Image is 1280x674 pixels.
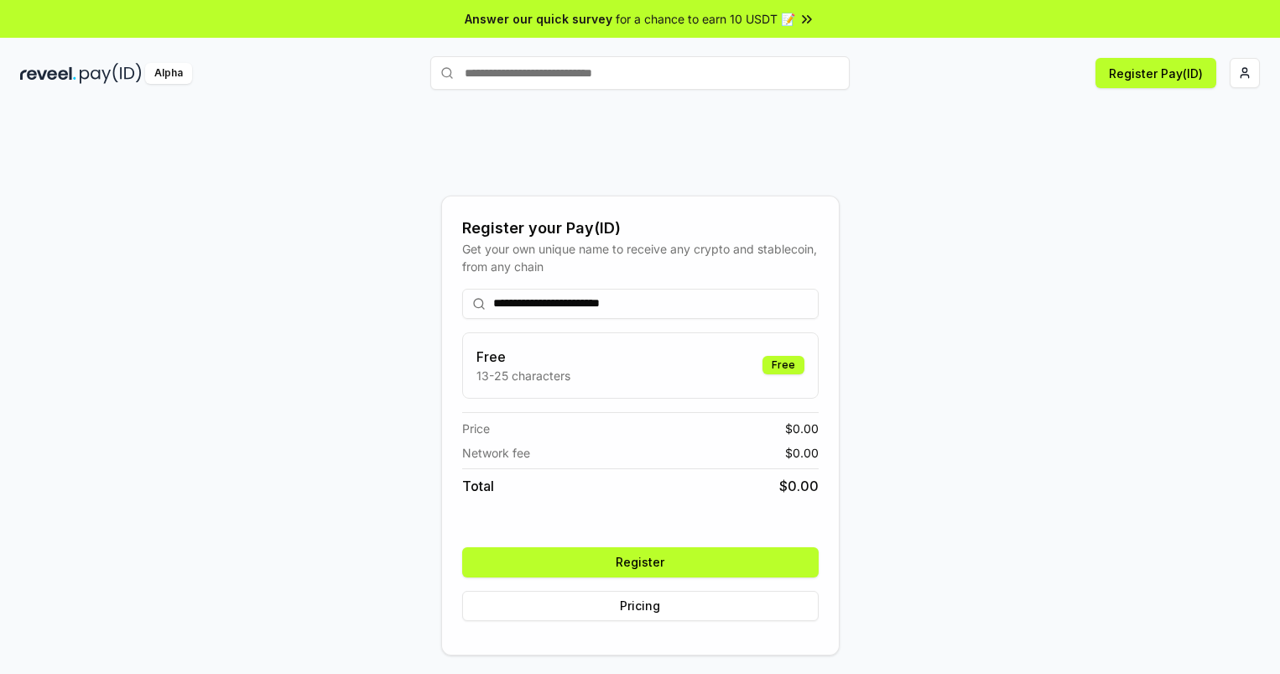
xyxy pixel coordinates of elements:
[462,547,819,577] button: Register
[462,420,490,437] span: Price
[785,444,819,462] span: $ 0.00
[145,63,192,84] div: Alpha
[80,63,142,84] img: pay_id
[462,444,530,462] span: Network fee
[20,63,76,84] img: reveel_dark
[462,476,494,496] span: Total
[462,240,819,275] div: Get your own unique name to receive any crypto and stablecoin, from any chain
[779,476,819,496] span: $ 0.00
[785,420,819,437] span: $ 0.00
[476,347,570,367] h3: Free
[462,591,819,621] button: Pricing
[616,10,795,28] span: for a chance to earn 10 USDT 📝
[465,10,612,28] span: Answer our quick survey
[762,356,804,374] div: Free
[476,367,570,384] p: 13-25 characters
[462,217,819,240] div: Register your Pay(ID)
[1095,58,1216,88] button: Register Pay(ID)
